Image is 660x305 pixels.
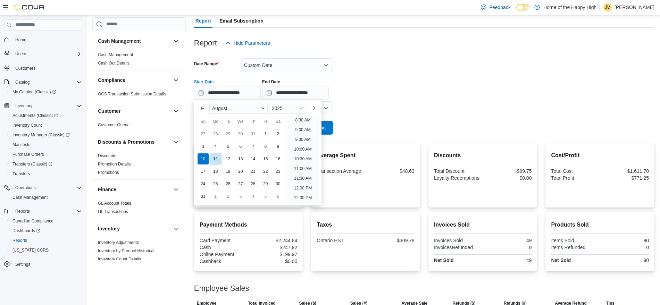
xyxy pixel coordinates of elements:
[434,221,532,229] h2: Invoices Sold
[235,128,246,139] div: day-30
[92,90,186,101] div: Compliance
[12,207,82,215] span: Reports
[98,122,130,128] span: Customer Queue
[7,130,85,140] a: Inventory Manager (Classic)
[10,141,82,149] span: Manifests
[10,227,43,235] a: Dashboards
[200,252,247,257] div: Online Payment
[10,246,82,254] span: Washington CCRS
[317,168,364,174] div: Transaction Average
[248,141,259,152] div: day-7
[12,171,30,177] span: Transfers
[235,116,246,127] div: We
[10,227,82,235] span: Dashboards
[308,103,319,114] button: Next month
[10,160,55,168] a: Transfers (Classic)
[7,150,85,159] button: Purchase Orders
[98,77,125,84] h3: Compliance
[197,103,208,114] button: Previous Month
[12,78,32,86] button: Catalog
[291,184,315,192] li: 12:00 PM
[98,240,139,245] span: Inventory Adjustments
[12,247,49,253] span: [US_STATE] CCRS
[248,128,259,139] div: day-31
[200,259,247,264] div: Cashback
[367,168,415,174] div: $48.63
[1,77,85,87] button: Catalog
[484,175,532,181] div: $0.00
[12,35,82,44] span: Home
[98,240,139,245] a: Inventory Adjustments
[10,236,30,245] a: Reports
[551,238,599,243] div: Items Sold
[223,178,234,189] div: day-26
[98,52,133,57] a: Cash Management
[98,92,166,96] a: OCS Transaction Submission Details
[601,168,649,174] div: $1,611.70
[260,141,271,152] div: day-8
[10,217,82,225] span: Canadian Compliance
[12,50,82,58] span: Users
[172,138,180,146] button: Discounts & Promotions
[12,50,29,58] button: Users
[198,141,209,152] div: day-3
[250,238,298,243] div: $2,244.84
[250,259,298,264] div: $0.00
[98,162,131,167] a: Promotion Details
[484,257,532,263] div: 49
[98,60,130,66] span: Cash Out Details
[235,191,246,202] div: day-3
[10,131,73,139] a: Inventory Manager (Classic)
[92,152,186,179] div: Discounts & Promotions
[12,132,70,138] span: Inventory Manager (Classic)
[198,166,209,177] div: day-17
[235,178,246,189] div: day-27
[194,284,249,293] h3: Employee Sales
[210,191,221,202] div: day-1
[1,259,85,269] button: Settings
[317,151,415,160] h2: Average Spent
[250,252,298,257] div: $199.97
[194,61,219,67] label: Date Range
[287,117,319,203] ul: Time
[273,141,284,152] div: day-9
[92,51,186,70] div: Cash Management
[172,107,180,115] button: Customer
[7,245,85,255] button: [US_STATE] CCRS
[262,86,329,100] input: Press the down key to open a popover containing a calendar.
[98,153,116,158] a: Discounts
[12,122,42,128] span: Inventory Count
[1,206,85,216] button: Reports
[273,128,284,139] div: day-2
[198,116,209,127] div: Su
[10,170,82,178] span: Transfers
[98,209,128,214] a: GL Transactions
[98,248,154,253] a: Inventory by Product Historical
[12,142,30,147] span: Manifests
[484,168,532,174] div: -$99.75
[198,153,209,164] div: day-10
[223,153,234,164] div: day-12
[98,77,170,84] button: Compliance
[291,155,315,163] li: 10:30 AM
[292,126,313,134] li: 9:00 AM
[551,168,599,174] div: Total Cost
[98,186,170,193] button: Finance
[98,153,116,159] span: Discounts
[478,0,513,14] a: Feedback
[98,225,120,232] h3: Inventory
[7,169,85,179] button: Transfers
[98,37,141,44] h3: Cash Management
[1,35,85,45] button: Home
[172,224,180,233] button: Inventory
[599,3,601,11] p: |
[248,153,259,164] div: day-14
[317,221,415,229] h2: Taxes
[260,116,271,127] div: Fr
[434,257,454,263] strong: Net Sold
[484,238,532,243] div: 49
[12,64,38,73] a: Customers
[12,195,48,200] span: Cash Management
[269,103,306,114] div: Button. Open the year selector. 2025 is currently selected.
[98,170,119,175] span: Promotions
